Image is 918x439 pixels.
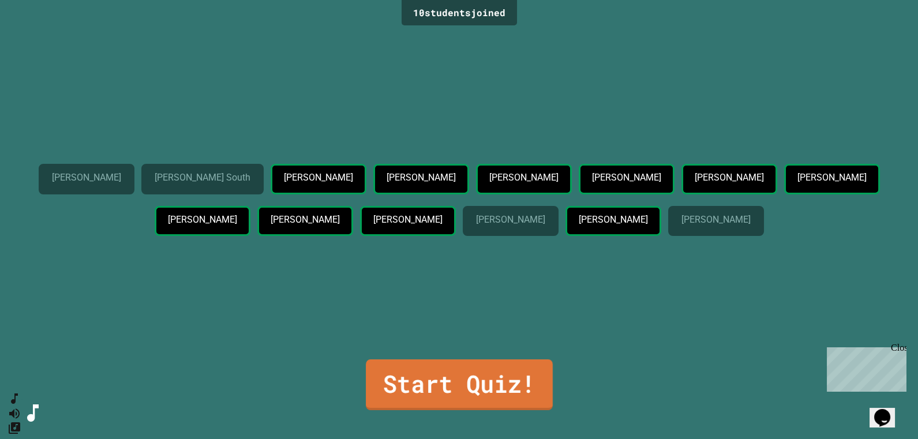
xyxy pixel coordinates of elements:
[8,406,21,421] button: Mute music
[579,215,647,225] p: [PERSON_NAME]
[52,172,121,183] p: [PERSON_NAME]
[5,5,80,73] div: Chat with us now!Close
[366,359,553,410] a: Start Quiz!
[489,172,558,183] p: [PERSON_NAME]
[168,215,237,225] p: [PERSON_NAME]
[8,421,21,435] button: Change Music
[822,343,906,392] iframe: chat widget
[373,215,442,225] p: [PERSON_NAME]
[592,172,661,183] p: [PERSON_NAME]
[870,393,906,427] iframe: chat widget
[155,172,249,183] p: [PERSON_NAME] South
[284,172,353,183] p: [PERSON_NAME]
[797,172,866,183] p: [PERSON_NAME]
[8,392,21,406] button: SpeedDial basic example
[387,172,455,183] p: [PERSON_NAME]
[695,172,763,183] p: [PERSON_NAME]
[681,215,750,225] p: [PERSON_NAME]
[476,215,545,225] p: [PERSON_NAME]
[271,215,339,225] p: [PERSON_NAME]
